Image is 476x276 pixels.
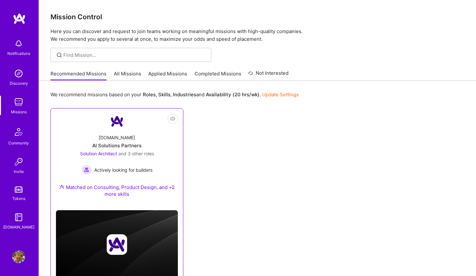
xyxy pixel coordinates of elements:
[56,114,178,205] a: Company Logo[DOMAIN_NAME]AI Solutions PartnersSolution Architect and 3 other rolesActively lookin...
[148,70,187,81] a: Applied Missions
[56,184,178,197] div: Matched on Consulting, Product Design, and +2 more skills
[14,168,24,175] div: Invite
[13,13,26,24] img: logo
[262,91,299,98] a: Update Settings
[12,37,25,50] img: bell
[107,234,127,255] img: Company logo
[248,69,288,81] a: Not Interested
[81,165,92,175] img: Actively looking for builders
[11,250,27,263] a: User Avatar
[170,116,175,121] i: icon EyeClosed
[94,167,152,173] span: Actively looking for builders
[12,155,25,168] img: Invite
[99,134,135,141] div: [DOMAIN_NAME]
[109,114,125,129] img: Company Logo
[63,52,206,58] input: Find Mission...
[158,91,170,98] b: Skills
[50,13,464,21] h3: Mission Control
[11,124,26,140] img: Community
[10,80,28,87] div: Discovery
[12,67,25,80] img: discovery
[143,91,156,98] b: Roles
[12,211,25,224] img: guide book
[12,96,25,108] img: teamwork
[3,224,34,230] div: [DOMAIN_NAME]
[50,28,464,43] p: Here you can discover and request to join teams working on meaningful missions with high-quality ...
[92,142,142,149] div: AI Solutions Partners
[12,250,25,263] img: User Avatar
[50,91,299,98] p: We recommend missions based on your , , and .
[50,70,106,81] a: Recommended Missions
[195,70,241,81] a: Completed Missions
[12,195,25,202] div: Tokens
[80,151,117,156] span: Solution Architect
[15,186,23,193] img: tokens
[118,151,154,156] span: and 3 other roles
[206,91,260,98] b: Availability (20 hrs/wk)
[8,140,29,146] div: Community
[114,70,141,81] a: All Missions
[59,184,64,189] img: Ateam Purple Icon
[11,108,27,115] div: Missions
[56,51,63,59] i: icon SearchGrey
[173,91,196,98] b: Industries
[7,50,30,57] div: Notifications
